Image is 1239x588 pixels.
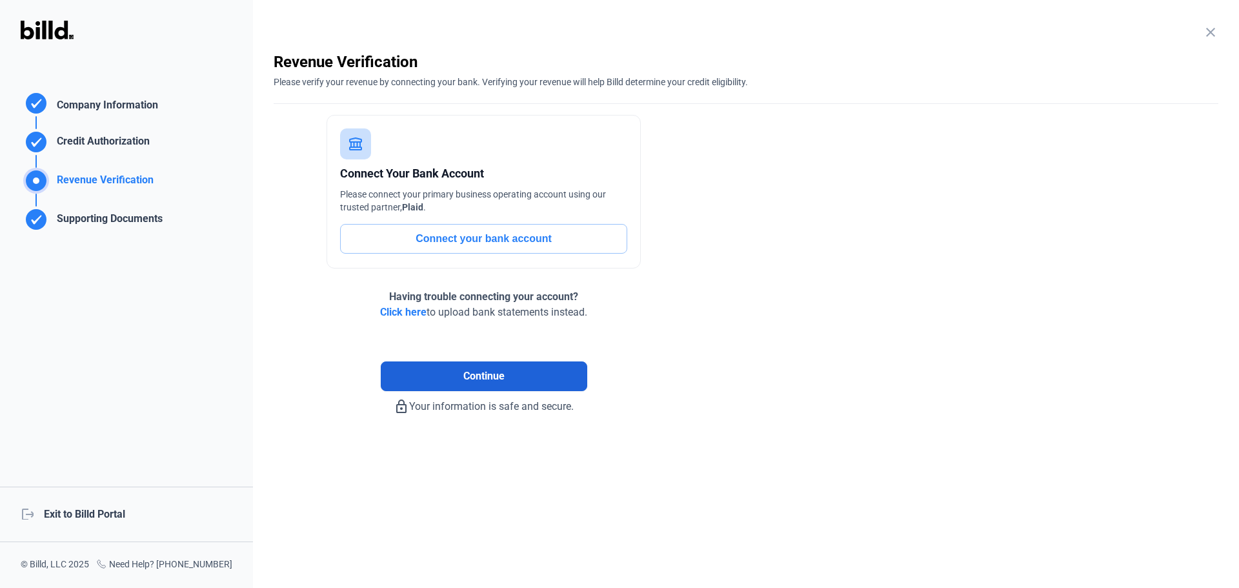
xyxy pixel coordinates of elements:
[274,391,694,414] div: Your information is safe and secure.
[463,369,505,384] span: Continue
[96,558,232,573] div: Need Help? [PHONE_NUMBER]
[52,134,150,155] div: Credit Authorization
[340,165,627,183] div: Connect Your Bank Account
[402,202,423,212] span: Plaid
[274,72,1218,88] div: Please verify your revenue by connecting your bank. Verifying your revenue will help Billd determ...
[389,290,578,303] span: Having trouble connecting your account?
[394,399,409,414] mat-icon: lock_outline
[380,289,587,320] div: to upload bank statements instead.
[1203,25,1218,40] mat-icon: close
[52,97,158,116] div: Company Information
[52,172,154,194] div: Revenue Verification
[340,188,627,214] div: Please connect your primary business operating account using our trusted partner, .
[274,52,1218,72] div: Revenue Verification
[21,21,74,39] img: Billd Logo
[340,224,627,254] button: Connect your bank account
[52,211,163,232] div: Supporting Documents
[21,558,89,573] div: © Billd, LLC 2025
[21,507,34,520] mat-icon: logout
[381,361,587,391] button: Continue
[380,306,427,318] span: Click here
